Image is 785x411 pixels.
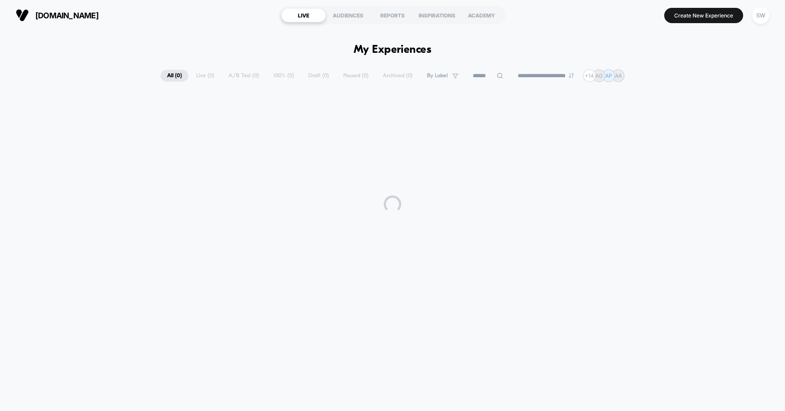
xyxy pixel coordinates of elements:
img: Visually logo [16,9,29,22]
div: REPORTS [370,8,415,22]
div: LIVE [281,8,326,22]
div: + 14 [583,69,596,82]
div: INSPIRATIONS [415,8,459,22]
div: AUDIENCES [326,8,370,22]
span: By Label [427,72,448,79]
img: end [569,73,574,78]
p: AA [615,72,622,79]
p: AP [605,72,612,79]
p: AG [595,72,603,79]
button: [DOMAIN_NAME] [13,8,101,22]
div: ACADEMY [459,8,504,22]
span: All ( 0 ) [160,70,188,82]
button: SW [750,7,772,24]
button: Create New Experience [664,8,743,23]
div: SW [752,7,769,24]
h1: My Experiences [354,44,432,56]
span: [DOMAIN_NAME] [35,11,99,20]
